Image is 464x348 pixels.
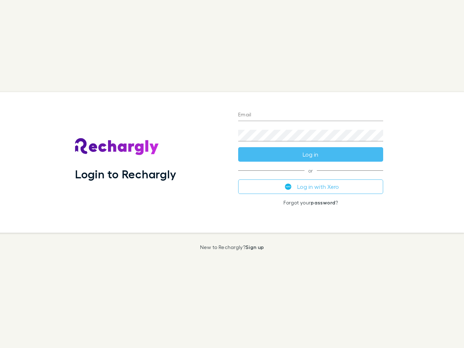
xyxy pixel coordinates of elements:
img: Rechargly's Logo [75,138,159,156]
p: Forgot your ? [238,200,383,206]
a: password [311,199,335,206]
h1: Login to Rechargly [75,167,176,181]
a: Sign up [245,244,264,250]
button: Log in [238,147,383,162]
button: Log in with Xero [238,179,383,194]
img: Xero's logo [285,183,291,190]
p: New to Rechargly? [200,244,264,250]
